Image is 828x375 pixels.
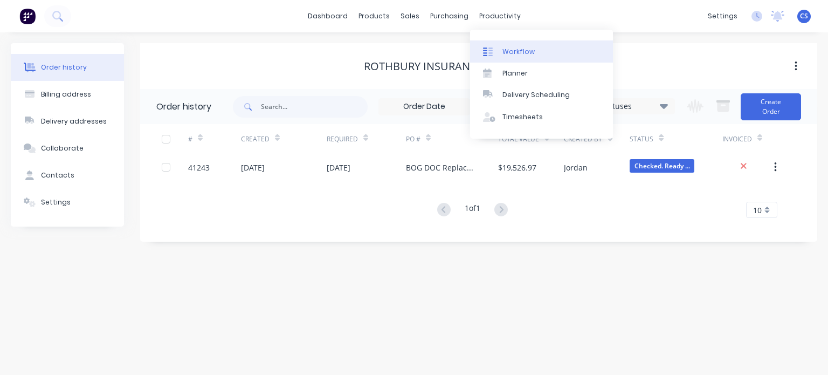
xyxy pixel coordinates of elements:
[11,81,124,108] button: Billing address
[502,69,528,78] div: Planner
[470,84,613,106] a: Delivery Scheduling
[406,162,477,173] div: BOG DOC Replace Suspension & Brake Components on 2A Tank Trailer
[41,171,74,180] div: Contacts
[800,11,808,21] span: CS
[188,134,192,144] div: #
[327,162,350,173] div: [DATE]
[502,112,543,122] div: Timesheets
[241,124,327,154] div: Created
[465,202,480,218] div: 1 of 1
[425,8,474,24] div: purchasing
[379,99,470,115] input: Order Date
[395,8,425,24] div: sales
[722,134,752,144] div: Invoiced
[630,134,653,144] div: Status
[364,60,594,73] div: Rothbury Insurance [GEOGRAPHIC_DATA]
[11,54,124,81] button: Order history
[630,159,694,173] span: Checked. Ready ...
[630,124,722,154] div: Status
[564,162,588,173] div: Jordan
[470,63,613,84] a: Planner
[502,47,535,57] div: Workflow
[474,8,526,24] div: productivity
[470,106,613,128] a: Timesheets
[11,108,124,135] button: Delivery addresses
[19,8,36,24] img: Factory
[327,134,358,144] div: Required
[41,144,84,153] div: Collaborate
[41,90,91,99] div: Billing address
[241,134,270,144] div: Created
[11,189,124,216] button: Settings
[498,162,536,173] div: $19,526.97
[502,90,570,100] div: Delivery Scheduling
[41,63,87,72] div: Order history
[353,8,395,24] div: products
[406,124,498,154] div: PO #
[741,93,801,120] button: Create Order
[722,124,775,154] div: Invoiced
[261,96,368,118] input: Search...
[470,40,613,62] a: Workflow
[241,162,265,173] div: [DATE]
[584,100,674,112] div: 16 Statuses
[406,134,420,144] div: PO #
[327,124,406,154] div: Required
[302,8,353,24] a: dashboard
[188,162,210,173] div: 41243
[41,117,107,126] div: Delivery addresses
[41,197,71,207] div: Settings
[11,135,124,162] button: Collaborate
[753,204,762,216] span: 10
[11,162,124,189] button: Contacts
[702,8,743,24] div: settings
[156,100,211,113] div: Order history
[188,124,241,154] div: #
